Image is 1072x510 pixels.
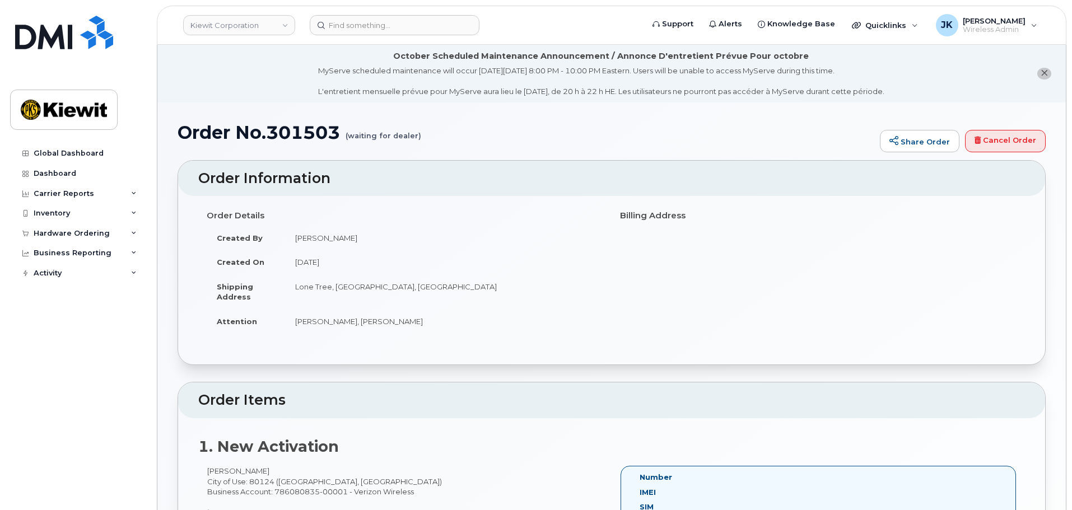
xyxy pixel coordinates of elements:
td: [PERSON_NAME] [285,226,603,250]
div: October Scheduled Maintenance Announcement / Annonce D'entretient Prévue Pour octobre [393,50,809,62]
a: Share Order [880,130,959,152]
small: (waiting for dealer) [346,123,421,140]
a: Cancel Order [965,130,1046,152]
td: [DATE] [285,250,603,274]
strong: 1. New Activation [198,437,339,456]
h2: Order Items [198,392,1025,408]
h4: Order Details [207,211,603,221]
h2: Order Information [198,171,1025,186]
button: close notification [1037,68,1051,79]
strong: Created By [217,233,263,242]
strong: Shipping Address [217,282,253,302]
td: Lone Tree, [GEOGRAPHIC_DATA], [GEOGRAPHIC_DATA] [285,274,603,309]
h4: Billing Address [620,211,1017,221]
h1: Order No.301503 [178,123,874,142]
div: MyServe scheduled maintenance will occur [DATE][DATE] 8:00 PM - 10:00 PM Eastern. Users will be u... [318,65,884,97]
strong: Created On [217,258,264,266]
td: [PERSON_NAME], [PERSON_NAME] [285,309,603,334]
strong: Attention [217,317,257,326]
label: Number [640,472,672,483]
label: IMEI [640,487,656,498]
